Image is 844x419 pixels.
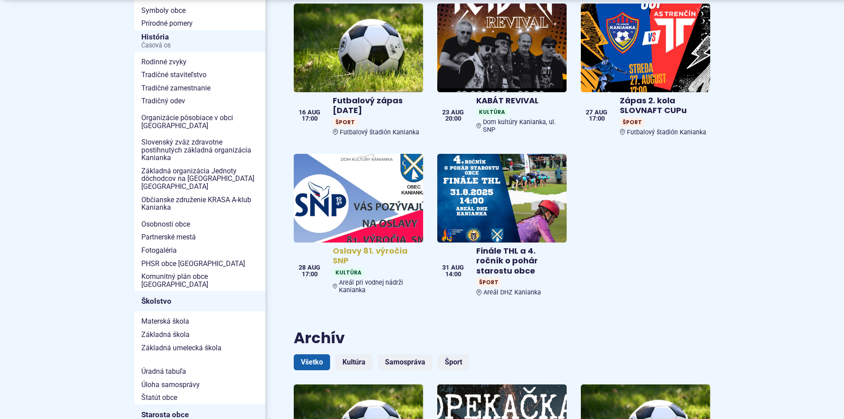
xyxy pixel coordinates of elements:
a: KABÁT REVIVAL KultúraDom kultúry Kanianka, ul. SNP 23 aug 20:00 [437,4,567,137]
span: Základná umelecká škola [141,341,258,355]
span: Futbalový štadión Kanianka [627,129,706,136]
h4: Oslavy 81. výročia SNP [333,246,420,266]
a: Základná umelecká škola [134,341,265,355]
span: Šport [476,278,501,287]
span: Úloha samosprávy [141,378,258,392]
h4: Finále THL a 4. ročník o pohár starostu obce [476,246,563,276]
span: 17:00 [299,271,320,278]
a: Osobnosti obce [134,218,265,231]
a: Samospráva [378,354,432,370]
h4: KABÁT REVIVAL [476,96,563,106]
a: Futbalový zápas [DATE] ŠportFutbalový štadión Kanianka 16 aug 17:00 [294,4,423,140]
a: Školstvo [134,291,265,311]
span: Komunitný plán obce [GEOGRAPHIC_DATA] [141,270,258,291]
a: PHSR obce [GEOGRAPHIC_DATA] [134,257,265,270]
span: Tradičné zamestnanie [141,82,258,95]
span: Štatút obce [141,391,258,404]
a: Štatút obce [134,391,265,404]
span: Areál DHZ Kanianka [483,289,541,296]
span: 28 [299,265,306,271]
span: aug [451,110,464,116]
span: Základná organizácia Jednoty dôchodcov na [GEOGRAPHIC_DATA] [GEOGRAPHIC_DATA] [141,164,258,193]
a: HistóriaČasová os [134,30,265,52]
a: Tradičné zamestnanie [134,82,265,95]
a: Oslavy 81. výročia SNP KultúraAreál pri vodnej nádrži Kanianka 28 aug 17:00 [294,154,423,298]
span: Dom kultúry Kanianka, ul. SNP [483,118,563,133]
span: Šport [620,117,645,127]
span: Slovenský zväz zdravotne postihnutých základná organizácia Kanianka [141,136,258,164]
span: Rodinné zvyky [141,55,258,69]
a: Základná škola [134,328,265,341]
span: 23 [442,110,449,116]
span: 20:00 [442,116,464,122]
span: Futbalový štadión Kanianka [340,129,419,136]
span: Kultúra [333,268,364,277]
span: Symboly obce [141,4,258,17]
a: Šport [438,354,469,370]
a: Fotogaléria [134,244,265,257]
span: aug [595,110,607,116]
a: Zápas 2. kola SLOVNAFT CUPu ŠportFutbalový štadión Kanianka 27 aug 17:00 [581,4,710,140]
span: História [141,30,258,52]
span: Osobnosti obce [141,218,258,231]
span: Organizácie pôsobiace v obci [GEOGRAPHIC_DATA] [141,111,258,132]
span: Tradičný odev [141,94,258,108]
span: 16 [299,110,306,116]
a: Organizácie pôsobiace v obci [GEOGRAPHIC_DATA] [134,111,265,132]
span: 17:00 [586,116,607,122]
span: Základná škola [141,328,258,341]
a: Rodinné zvyky [134,55,265,69]
a: Základná organizácia Jednoty dôchodcov na [GEOGRAPHIC_DATA] [GEOGRAPHIC_DATA] [134,164,265,193]
span: Tradičné staviteľstvo [141,68,258,82]
span: Šport [333,117,358,127]
span: Prírodné pomery [141,17,258,30]
a: Finále THL a 4. ročník o pohár starostu obce ŠportAreál DHZ Kanianka 31 aug 14:00 [437,154,567,300]
a: Kultúra [335,354,373,370]
a: Prírodné pomery [134,17,265,30]
span: Fotogaléria [141,244,258,257]
a: Tradičné staviteľstvo [134,68,265,82]
span: Materská škola [141,315,258,328]
a: Úloha samosprávy [134,378,265,392]
span: aug [307,265,320,271]
a: Tradičný odev [134,94,265,108]
span: 17:00 [299,116,320,122]
span: 14:00 [442,271,464,278]
span: Areál pri vodnej nádrži Kanianka [339,279,419,294]
span: aug [451,265,464,271]
a: Materská škola [134,315,265,328]
h4: Zápas 2. kola SLOVNAFT CUPu [620,96,707,116]
h2: Archív [294,330,710,346]
a: Úradná tabuľa [134,365,265,378]
a: Slovenský zväz zdravotne postihnutých základná organizácia Kanianka [134,136,265,164]
a: Symboly obce [134,4,265,17]
span: PHSR obce [GEOGRAPHIC_DATA] [141,257,258,270]
a: Partnerské mestá [134,231,265,244]
span: 27 [586,110,593,116]
span: aug [307,110,320,116]
a: Komunitný plán obce [GEOGRAPHIC_DATA] [134,270,265,291]
span: Úradná tabuľa [141,365,258,378]
h4: Futbalový zápas [DATE] [333,96,420,116]
span: Kultúra [476,107,508,117]
span: Občianske združenie KRASA A-klub Kanianka [141,193,258,214]
span: Partnerské mestá [141,231,258,244]
span: 31 [442,265,449,271]
a: Všetko [294,354,330,370]
span: Školstvo [141,294,258,308]
span: Časová os [141,42,258,49]
a: Občianske združenie KRASA A-klub Kanianka [134,193,265,214]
